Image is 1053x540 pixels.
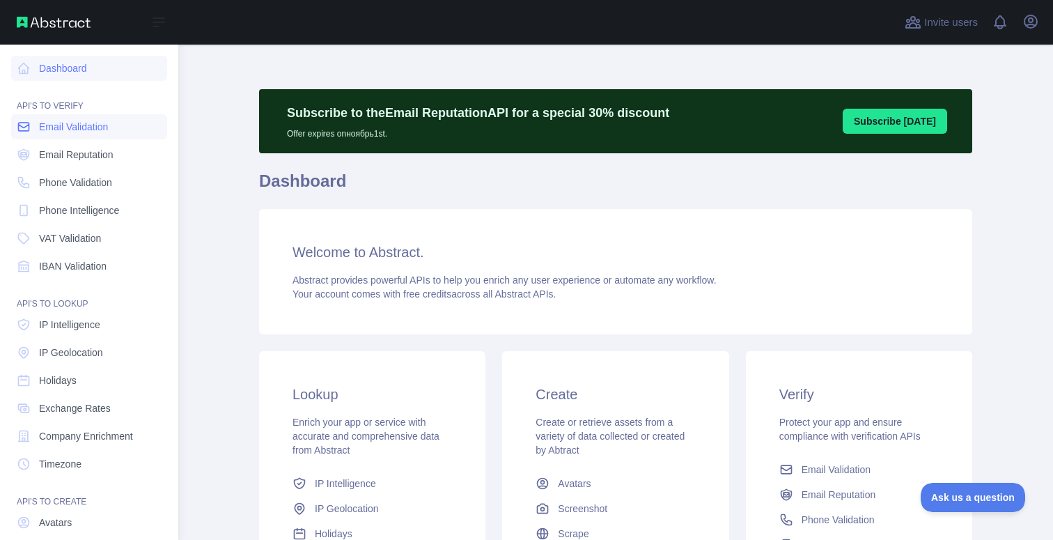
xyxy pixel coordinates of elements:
p: Subscribe to the Email Reputation API for a special 30 % discount [287,103,669,123]
a: IP Geolocation [11,340,167,365]
span: IP Intelligence [39,318,100,332]
span: Avatars [39,516,72,530]
button: Subscribe [DATE] [843,109,947,134]
span: Holidays [39,373,77,387]
a: Dashboard [11,56,167,81]
a: Screenshot [530,496,701,521]
span: Your account comes with across all Abstract APIs. [292,288,556,300]
span: Enrich your app or service with accurate and comprehensive data from Abstract [292,417,439,456]
span: Phone Intelligence [39,203,119,217]
span: Protect your app and ensure compliance with verification APIs [779,417,921,442]
span: Avatars [558,477,591,491]
a: Company Enrichment [11,424,167,449]
a: Email Validation [774,457,944,482]
a: VAT Validation [11,226,167,251]
a: Avatars [530,471,701,496]
div: API'S TO VERIFY [11,84,167,111]
button: Invite users [902,11,981,33]
span: Phone Validation [39,176,112,190]
span: Email Reputation [39,148,114,162]
a: Holidays [11,368,167,393]
span: free credits [403,288,451,300]
span: Email Reputation [802,488,876,502]
h1: Dashboard [259,170,972,203]
iframe: Toggle Customer Support [921,483,1025,512]
span: VAT Validation [39,231,101,245]
a: IP Intelligence [287,471,458,496]
a: Avatars [11,510,167,535]
a: Timezone [11,452,167,477]
div: API'S TO LOOKUP [11,281,167,309]
a: Email Reputation [774,482,944,507]
span: Create or retrieve assets from a variety of data collected or created by Abtract [536,417,685,456]
div: API'S TO CREATE [11,479,167,507]
a: Exchange Rates [11,396,167,421]
span: Email Validation [802,463,871,477]
span: Exchange Rates [39,401,111,415]
span: IP Intelligence [315,477,376,491]
a: IP Geolocation [287,496,458,521]
span: Timezone [39,457,81,471]
span: Abstract provides powerful APIs to help you enrich any user experience or automate any workflow. [292,275,717,286]
h3: Verify [779,385,939,404]
a: Phone Intelligence [11,198,167,223]
span: IP Geolocation [315,502,379,516]
p: Offer expires on ноябрь 1st. [287,123,669,139]
h3: Lookup [292,385,452,404]
img: Abstract API [17,17,91,28]
span: Screenshot [558,502,607,516]
a: Email Reputation [11,142,167,167]
span: IP Geolocation [39,346,103,360]
a: Phone Validation [11,170,167,195]
span: Phone Validation [802,513,875,527]
span: Company Enrichment [39,429,133,443]
a: IBAN Validation [11,254,167,279]
a: Phone Validation [774,507,944,532]
span: Invite users [924,15,978,31]
h3: Create [536,385,695,404]
a: IP Intelligence [11,312,167,337]
span: Email Validation [39,120,108,134]
a: Email Validation [11,114,167,139]
span: IBAN Validation [39,259,107,273]
h3: Welcome to Abstract. [292,242,939,262]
